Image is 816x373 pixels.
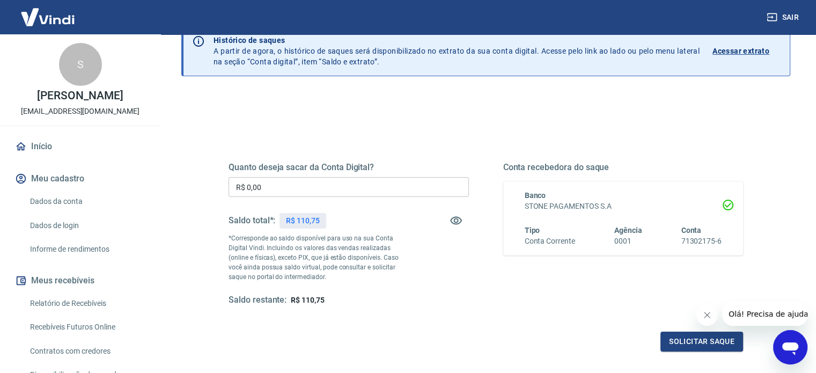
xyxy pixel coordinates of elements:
[13,1,83,33] img: Vindi
[712,46,769,56] p: Acessar extrato
[26,292,148,315] a: Relatório de Recebíveis
[214,35,700,46] p: Histórico de saques
[26,191,148,213] a: Dados da conta
[681,226,701,235] span: Conta
[525,236,575,247] h6: Conta Corrente
[722,302,807,326] iframe: Mensagem da empresa
[13,167,148,191] button: Meu cadastro
[26,316,148,338] a: Recebíveis Futuros Online
[525,201,722,212] h6: STONE PAGAMENTOS S.A
[681,236,722,247] h6: 71302175-6
[21,106,139,117] p: [EMAIL_ADDRESS][DOMAIN_NAME]
[229,295,286,306] h5: Saldo restante:
[26,340,148,362] a: Contratos com credores
[660,332,743,352] button: Solicitar saque
[614,226,642,235] span: Agência
[712,35,781,67] a: Acessar extrato
[26,238,148,260] a: Informe de rendimentos
[696,304,718,326] iframe: Fechar mensagem
[214,35,700,67] p: A partir de agora, o histórico de saques será disponibilizado no extrato da sua conta digital. Ac...
[525,226,540,235] span: Tipo
[229,233,409,282] p: *Corresponde ao saldo disponível para uso na sua Conta Digital Vindi. Incluindo os valores das ve...
[13,269,148,292] button: Meus recebíveis
[26,215,148,237] a: Dados de login
[291,296,325,304] span: R$ 110,75
[13,135,148,158] a: Início
[229,215,275,226] h5: Saldo total*:
[764,8,803,27] button: Sair
[525,191,546,200] span: Banco
[59,43,102,86] div: S
[37,90,123,101] p: [PERSON_NAME]
[614,236,642,247] h6: 0001
[286,215,320,226] p: R$ 110,75
[773,330,807,364] iframe: Botão para abrir a janela de mensagens
[229,162,469,173] h5: Quanto deseja sacar da Conta Digital?
[6,8,90,16] span: Olá! Precisa de ajuda?
[503,162,744,173] h5: Conta recebedora do saque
